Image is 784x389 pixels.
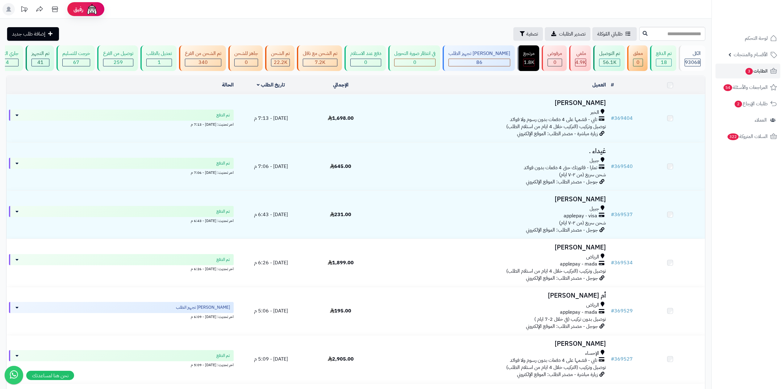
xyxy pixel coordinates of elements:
a: الإجمالي [333,81,348,89]
span: تم الدفع [216,257,230,263]
span: تابي - قسّمها على 4 دفعات بدون رسوم ولا فوائد [510,116,597,123]
a: #369534 [611,259,633,266]
span: 4.9K [575,59,586,66]
div: في انتظار صورة التحويل [394,50,436,57]
span: الخبر [590,109,599,116]
a: الحالة [222,81,234,89]
div: تم التجهيز [31,50,49,57]
span: جوجل - مصدر الطلب: الموقع الإلكتروني [526,178,598,186]
div: 4926 [575,59,586,66]
span: شحن سريع (من ٢-٧ ايام) [559,171,606,178]
span: توصيل بدون تركيب (في خلال 2-7 ايام ) [534,316,606,323]
span: applepay - mada [560,309,597,316]
div: دفع عند الاستلام [350,50,381,57]
span: 1,698.00 [328,115,354,122]
span: زيارة مباشرة - مصدر الطلب: الموقع الإلكتروني [517,130,598,137]
span: تابي - قسّمها على 4 دفعات بدون رسوم ولا فوائد [510,357,597,364]
span: [DATE] - 6:43 م [254,211,288,218]
span: 195.00 [330,307,351,315]
span: تمارا - فاتورتك حتى 4 دفعات بدون فوائد [524,164,597,171]
a: السلات المتروكة322 [715,129,780,144]
div: تم الشحن [271,50,290,57]
span: [DATE] - 7:06 م [254,163,288,170]
span: 259 [114,59,123,66]
div: تعديل بالطلب [146,50,172,57]
a: تحديثات المنصة [16,3,32,17]
span: الرياض [586,253,599,261]
span: توصيل وتركيب (التركيب خلال 4 ايام من استلام الطلب) [506,267,606,275]
span: العملاء [755,116,767,124]
a: لوحة التحكم [715,31,780,46]
div: 340 [185,59,221,66]
span: # [611,211,614,218]
div: تم الشحن من الفرع [185,50,221,57]
span: توصيل وتركيب (التركيب خلال 4 ايام من استلام الطلب) [506,364,606,371]
span: 322 [728,133,739,140]
span: المراجعات والأسئلة [723,83,768,92]
a: تعديل بالطلب 1 [139,45,178,71]
button: تصفية [513,27,543,41]
div: 0 [394,59,435,66]
span: جبيل [590,157,599,164]
div: 1 [147,59,172,66]
a: إضافة طلب جديد [7,27,59,41]
div: [PERSON_NAME] تجهيز الطلب [448,50,510,57]
span: الإحساء [585,350,599,357]
span: زيارة مباشرة - مصدر الطلب: الموقع الإلكتروني [517,371,598,378]
span: رفيق [73,6,83,13]
a: توصيل من الفرع 259 [96,45,139,71]
span: 18 [661,59,667,66]
span: 0 [413,59,416,66]
a: تصدير الطلبات [545,27,590,41]
span: الأقسام والمنتجات [734,50,768,59]
span: applepay - mada [560,261,597,268]
span: 0 [636,59,640,66]
a: #369527 [611,355,633,363]
span: 7.2K [315,59,325,66]
span: 56.1K [603,59,616,66]
div: 18 [656,59,671,66]
h3: [PERSON_NAME] [378,196,606,203]
span: 22.2K [274,59,287,66]
a: مرفوض 0 [540,45,568,71]
span: 93068 [685,59,700,66]
span: تم الدفع [216,353,230,359]
span: [DATE] - 5:09 م [254,355,288,363]
div: تم الشحن مع ناقل [303,50,337,57]
span: 1.8K [524,59,534,66]
span: تم الدفع [216,112,230,118]
div: مرفوض [548,50,562,57]
a: #369529 [611,307,633,315]
span: تم الدفع [216,208,230,215]
a: تم الشحن 22.2K [264,45,296,71]
div: خرجت للتسليم [62,50,90,57]
span: 1 [158,59,161,66]
span: طلباتي المُوكلة [597,30,623,38]
div: اخر تحديث: [DATE] - 6:43 م [9,217,234,224]
span: # [611,259,614,266]
span: 2,905.00 [328,355,354,363]
div: 0 [548,59,562,66]
span: 0 [364,59,367,66]
a: الكل93068 [678,45,707,71]
div: اخر تحديث: [DATE] - 5:09 م [9,361,234,368]
span: # [611,355,614,363]
a: دفع عند الاستلام 0 [343,45,387,71]
span: الرياض [586,302,599,309]
div: اخر تحديث: [DATE] - 7:13 م [9,121,234,127]
div: 259 [103,59,133,66]
span: 67 [73,59,79,66]
img: ai-face.png [86,3,98,15]
span: 0 [245,59,248,66]
a: الطلبات3 [715,64,780,78]
div: 41 [32,59,49,66]
span: طلبات الإرجاع [734,99,768,108]
div: معلق [633,50,643,57]
span: [DATE] - 7:13 م [254,115,288,122]
a: في انتظار صورة التحويل 0 [387,45,441,71]
span: 54 [724,84,732,91]
div: اخر تحديث: [DATE] - 6:26 م [9,265,234,272]
span: إضافة طلب جديد [12,30,45,38]
span: الطلبات [745,67,768,75]
span: تم الدفع [216,160,230,166]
